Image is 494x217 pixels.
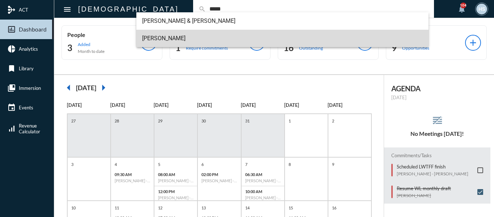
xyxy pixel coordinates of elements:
[243,161,249,167] p: 7
[76,84,96,92] h2: [DATE]
[67,31,141,38] p: People
[156,205,164,211] p: 12
[384,130,490,137] h5: No Meetings [DATE]!
[391,153,483,158] h2: Commitments/Tasks
[69,118,77,124] p: 27
[67,42,72,54] h2: 3
[115,172,150,177] p: 09:30 AM
[78,3,179,15] h2: [DEMOGRAPHIC_DATA]
[397,185,451,191] p: Resume WL monthly draft
[158,195,193,200] h6: [PERSON_NAME] - Review
[186,45,228,51] p: Require commitments
[142,12,423,30] span: [PERSON_NAME] & [PERSON_NAME]
[245,178,281,183] h6: [PERSON_NAME] - Life With [PERSON_NAME]
[397,193,451,198] p: [PERSON_NAME]
[330,161,336,167] p: 9
[287,205,295,211] p: 15
[19,7,28,13] span: ACT
[7,45,16,53] mat-icon: pie_chart
[61,80,76,95] mat-icon: arrow_left
[158,178,193,183] h6: [PERSON_NAME] - [PERSON_NAME] - Review
[7,25,16,34] mat-icon: insert_chart_outlined
[431,114,443,126] mat-icon: reorder
[154,102,197,108] p: [DATE]
[468,38,478,48] mat-icon: add
[158,172,193,177] p: 08:00 AM
[328,102,371,108] p: [DATE]
[391,95,483,100] p: [DATE]
[199,5,206,13] mat-icon: search
[299,45,323,51] p: Outstanding
[245,195,281,200] h6: [PERSON_NAME] - [PERSON_NAME] - Fulfillment
[69,161,75,167] p: 3
[156,118,164,124] p: 29
[245,189,281,194] p: 10:00 AM
[457,5,466,13] mat-icon: notifications
[19,105,33,110] span: Events
[78,49,105,54] p: Month to date
[69,205,77,211] p: 10
[96,80,111,95] mat-icon: arrow_right
[158,189,193,194] p: 12:00 PM
[200,118,208,124] p: 30
[19,66,34,71] span: Library
[175,42,180,54] h2: 1
[7,64,16,73] mat-icon: bookmark
[156,161,162,167] p: 5
[476,4,487,14] div: HS
[60,2,74,16] button: Toggle sidenav
[243,118,251,124] p: 31
[287,118,293,124] p: 1
[460,3,466,8] div: 104
[7,5,16,14] mat-icon: mediation
[243,205,251,211] p: 14
[201,172,237,177] p: 02:00 PM
[402,45,429,51] p: Opportunities
[287,161,293,167] p: 8
[113,118,121,124] p: 28
[115,178,150,183] h6: [PERSON_NAME] - Retirement Income
[110,102,154,108] p: [DATE]
[142,30,423,47] span: [PERSON_NAME]
[200,205,208,211] p: 13
[397,164,468,170] p: Scheduled LWTFF finish
[19,123,40,134] span: Revenue Calculator
[391,84,483,93] h2: AGENDA
[200,161,205,167] p: 6
[113,161,119,167] p: 4
[78,42,105,47] p: Added
[392,42,397,54] h2: 9
[284,42,294,54] h2: 16
[7,103,16,112] mat-icon: event
[397,171,468,176] p: [PERSON_NAME] - [PERSON_NAME]
[19,26,47,33] span: Dashboard
[245,172,281,177] p: 06:30 AM
[284,102,328,108] p: [DATE]
[7,124,16,133] mat-icon: signal_cellular_alt
[19,46,38,52] span: Analytics
[19,85,41,91] span: Immersion
[330,205,338,211] p: 16
[201,178,237,183] h6: [PERSON_NAME] - [PERSON_NAME] - Review
[67,102,110,108] p: [DATE]
[63,5,72,14] mat-icon: Side nav toggle icon
[197,102,240,108] p: [DATE]
[241,102,284,108] p: [DATE]
[330,118,336,124] p: 2
[113,205,121,211] p: 11
[7,84,16,92] mat-icon: collections_bookmark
